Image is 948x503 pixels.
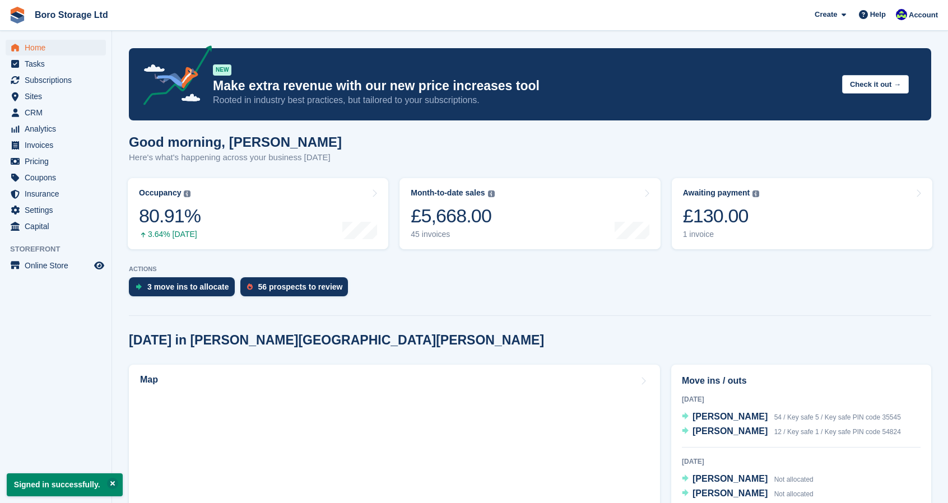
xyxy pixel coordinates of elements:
[129,134,342,150] h1: Good morning, [PERSON_NAME]
[30,6,113,24] a: Boro Storage Ltd
[6,72,106,88] a: menu
[870,9,886,20] span: Help
[411,204,494,227] div: £5,668.00
[258,282,343,291] div: 56 prospects to review
[682,374,921,388] h2: Move ins / outs
[683,230,760,239] div: 1 invoice
[129,266,931,273] p: ACTIONS
[25,218,92,234] span: Capital
[682,410,901,425] a: [PERSON_NAME] 54 / Key safe 5 / Key safe PIN code 35545
[9,7,26,24] img: stora-icon-8386f47178a22dfd0bd8f6a31ec36ba5ce8667c1dd55bd0f319d3a0aa187defe.svg
[683,188,750,198] div: Awaiting payment
[399,178,660,249] a: Month-to-date sales £5,668.00 45 invoices
[6,153,106,169] a: menu
[6,218,106,234] a: menu
[92,259,106,272] a: Preview store
[672,178,932,249] a: Awaiting payment £130.00 1 invoice
[682,394,921,404] div: [DATE]
[139,204,201,227] div: 80.91%
[815,9,837,20] span: Create
[140,375,158,385] h2: Map
[488,190,495,197] img: icon-info-grey-7440780725fd019a000dd9b08b2336e03edf1995a4989e88bcd33f0948082b44.svg
[147,282,229,291] div: 3 move ins to allocate
[139,188,181,198] div: Occupancy
[134,45,212,109] img: price-adjustments-announcement-icon-8257ccfd72463d97f412b2fc003d46551f7dbcb40ab6d574587a9cd5c0d94...
[25,153,92,169] span: Pricing
[25,202,92,218] span: Settings
[25,89,92,104] span: Sites
[25,258,92,273] span: Online Store
[693,474,768,483] span: [PERSON_NAME]
[25,121,92,137] span: Analytics
[693,488,768,498] span: [PERSON_NAME]
[6,170,106,185] a: menu
[842,75,909,94] button: Check it out →
[25,186,92,202] span: Insurance
[25,40,92,55] span: Home
[184,190,190,197] img: icon-info-grey-7440780725fd019a000dd9b08b2336e03edf1995a4989e88bcd33f0948082b44.svg
[774,428,901,436] span: 12 / Key safe 1 / Key safe PIN code 54824
[240,277,354,302] a: 56 prospects to review
[6,89,106,104] a: menu
[896,9,907,20] img: Tobie Hillier
[6,186,106,202] a: menu
[774,490,814,498] span: Not allocated
[411,230,494,239] div: 45 invoices
[6,40,106,55] a: menu
[25,72,92,88] span: Subscriptions
[128,178,388,249] a: Occupancy 80.91% 3.64% [DATE]
[247,283,253,290] img: prospect-51fa495bee0391a8d652442698ab0144808aea92771e9ea1ae160a38d050c398.svg
[752,190,759,197] img: icon-info-grey-7440780725fd019a000dd9b08b2336e03edf1995a4989e88bcd33f0948082b44.svg
[6,137,106,153] a: menu
[682,425,901,439] a: [PERSON_NAME] 12 / Key safe 1 / Key safe PIN code 54824
[7,473,123,496] p: Signed in successfully.
[693,412,768,421] span: [PERSON_NAME]
[129,277,240,302] a: 3 move ins to allocate
[6,105,106,120] a: menu
[213,78,833,94] p: Make extra revenue with our new price increases tool
[139,230,201,239] div: 3.64% [DATE]
[682,457,921,467] div: [DATE]
[136,283,142,290] img: move_ins_to_allocate_icon-fdf77a2bb77ea45bf5b3d319d69a93e2d87916cf1d5bf7949dd705db3b84f3ca.svg
[25,56,92,72] span: Tasks
[774,476,814,483] span: Not allocated
[25,105,92,120] span: CRM
[682,472,814,487] a: [PERSON_NAME] Not allocated
[693,426,768,436] span: [PERSON_NAME]
[6,121,106,137] a: menu
[25,170,92,185] span: Coupons
[129,151,342,164] p: Here's what's happening across your business [DATE]
[6,202,106,218] a: menu
[213,94,833,106] p: Rooted in industry best practices, but tailored to your subscriptions.
[10,244,111,255] span: Storefront
[909,10,938,21] span: Account
[129,333,544,348] h2: [DATE] in [PERSON_NAME][GEOGRAPHIC_DATA][PERSON_NAME]
[774,413,901,421] span: 54 / Key safe 5 / Key safe PIN code 35545
[411,188,485,198] div: Month-to-date sales
[6,56,106,72] a: menu
[6,258,106,273] a: menu
[25,137,92,153] span: Invoices
[683,204,760,227] div: £130.00
[213,64,231,76] div: NEW
[682,487,814,501] a: [PERSON_NAME] Not allocated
